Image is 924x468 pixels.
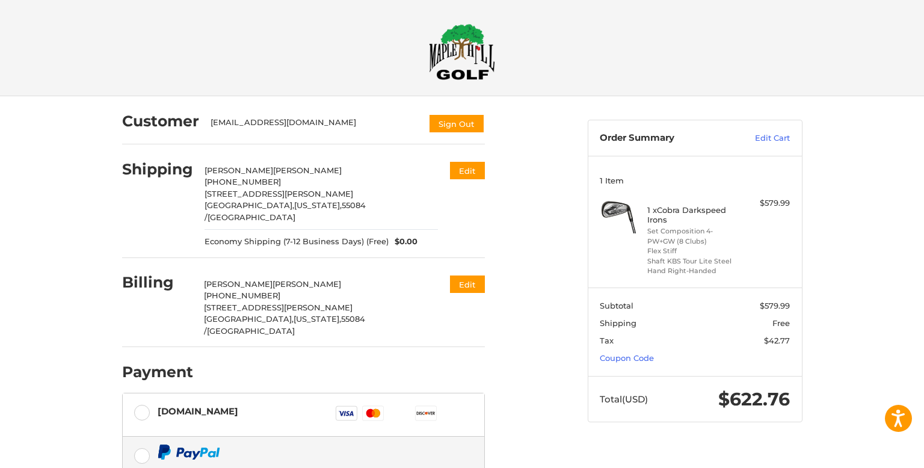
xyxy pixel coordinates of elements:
h2: Shipping [122,160,193,179]
span: $622.76 [718,388,790,410]
li: Set Composition 4-PW+GW (8 Clubs) [647,226,739,246]
span: 55084 / [205,200,366,222]
span: [PERSON_NAME] [205,165,273,175]
li: Flex Stiff [647,246,739,256]
span: [GEOGRAPHIC_DATA] [207,326,295,336]
span: [STREET_ADDRESS][PERSON_NAME] [204,303,353,312]
h2: Customer [122,112,199,131]
span: [STREET_ADDRESS][PERSON_NAME] [205,189,353,199]
img: PayPal icon [158,445,220,460]
div: [EMAIL_ADDRESS][DOMAIN_NAME] [211,117,416,134]
span: [US_STATE], [294,314,341,324]
h3: 1 Item [600,176,790,185]
span: [PHONE_NUMBER] [204,291,280,300]
span: $42.77 [764,336,790,345]
span: [GEOGRAPHIC_DATA] [208,212,295,222]
span: Free [772,318,790,328]
h3: Order Summary [600,132,729,144]
span: $0.00 [389,236,417,248]
h2: Payment [122,363,193,381]
a: Edit Cart [729,132,790,144]
div: $579.99 [742,197,790,209]
img: Maple Hill Golf [429,23,495,80]
span: [PHONE_NUMBER] [205,177,281,186]
h2: Billing [122,273,192,292]
button: Edit [450,276,485,293]
a: Coupon Code [600,353,654,363]
span: [PERSON_NAME] [204,279,273,289]
h4: 1 x Cobra Darkspeed Irons [647,205,739,225]
span: $579.99 [760,301,790,310]
button: Sign Out [428,114,485,134]
iframe: Google Customer Reviews [825,436,924,468]
span: Total (USD) [600,393,648,405]
button: Edit [450,162,485,179]
span: Shipping [600,318,636,328]
span: [PERSON_NAME] [273,279,341,289]
span: [GEOGRAPHIC_DATA], [205,200,294,210]
span: [GEOGRAPHIC_DATA], [204,314,294,324]
span: [PERSON_NAME] [273,165,342,175]
span: 55084 / [204,314,365,336]
span: Economy Shipping (7-12 Business Days) (Free) [205,236,389,248]
li: Hand Right-Handed [647,266,739,276]
span: Tax [600,336,614,345]
span: Subtotal [600,301,633,310]
span: [US_STATE], [294,200,342,210]
li: Shaft KBS Tour Lite Steel [647,256,739,266]
div: [DOMAIN_NAME] [158,401,238,421]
